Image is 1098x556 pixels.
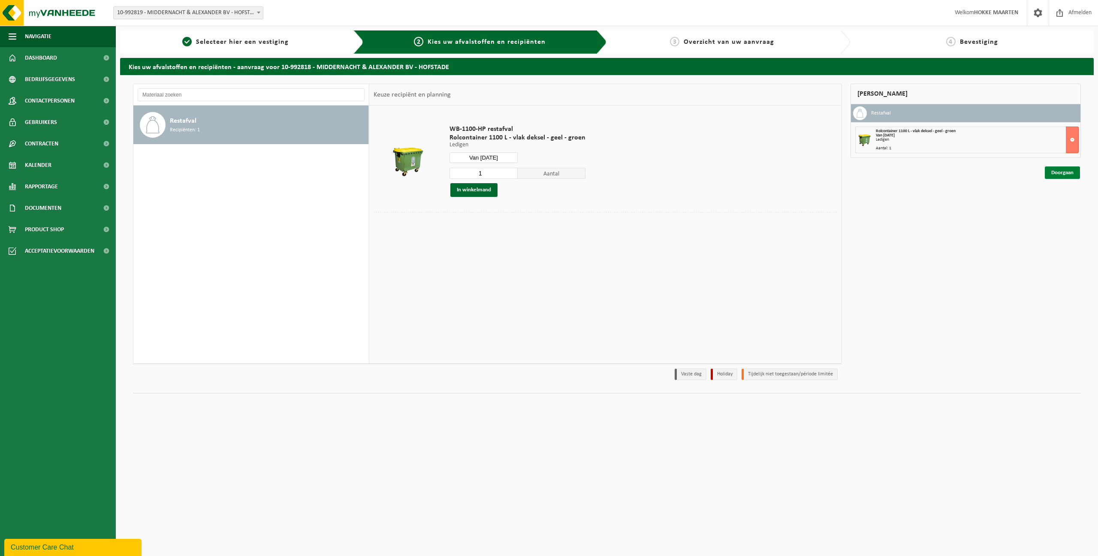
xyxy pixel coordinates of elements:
[449,133,585,142] span: Rolcontainer 1100 L - vlak deksel - geel - groen
[449,125,585,133] span: WB-1100-HP restafval
[428,39,546,45] span: Kies uw afvalstoffen en recipiënten
[138,88,365,101] input: Materiaal zoeken
[449,152,518,163] input: Selecteer datum
[711,369,737,380] li: Holiday
[25,176,58,197] span: Rapportage
[133,106,369,144] button: Restafval Recipiënten: 1
[974,9,1018,16] strong: HOKKE MAARTEN
[518,168,586,179] span: Aantal
[684,39,774,45] span: Overzicht van uw aanvraag
[25,69,75,90] span: Bedrijfsgegevens
[851,84,1081,104] div: [PERSON_NAME]
[871,106,891,120] h3: Restafval
[414,37,423,46] span: 2
[742,369,838,380] li: Tijdelijk niet toegestaan/période limitée
[25,219,64,240] span: Product Shop
[25,197,61,219] span: Documenten
[670,37,679,46] span: 3
[25,154,51,176] span: Kalender
[124,37,347,47] a: 1Selecteer hier een vestiging
[876,146,1079,151] div: Aantal: 1
[369,84,455,106] div: Keuze recipiënt en planning
[196,39,289,45] span: Selecteer hier een vestiging
[25,47,57,69] span: Dashboard
[25,26,51,47] span: Navigatie
[170,116,196,126] span: Restafval
[876,138,1079,142] div: Ledigen
[170,126,200,134] span: Recipiënten: 1
[876,133,895,138] strong: Van [DATE]
[113,6,263,19] span: 10-992819 - MIDDERNACHT & ALEXANDER BV - HOFSTADE
[25,112,57,133] span: Gebruikers
[450,183,498,197] button: In winkelmand
[25,240,94,262] span: Acceptatievoorwaarden
[675,369,706,380] li: Vaste dag
[120,58,1094,75] h2: Kies uw afvalstoffen en recipiënten - aanvraag voor 10-992818 - MIDDERNACHT & ALEXANDER BV - HOFS...
[25,90,75,112] span: Contactpersonen
[114,7,263,19] span: 10-992819 - MIDDERNACHT & ALEXANDER BV - HOFSTADE
[182,37,192,46] span: 1
[449,142,585,148] p: Ledigen
[4,537,143,556] iframe: chat widget
[876,129,956,133] span: Rolcontainer 1100 L - vlak deksel - geel - groen
[1045,166,1080,179] a: Doorgaan
[960,39,998,45] span: Bevestiging
[25,133,58,154] span: Contracten
[946,37,956,46] span: 4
